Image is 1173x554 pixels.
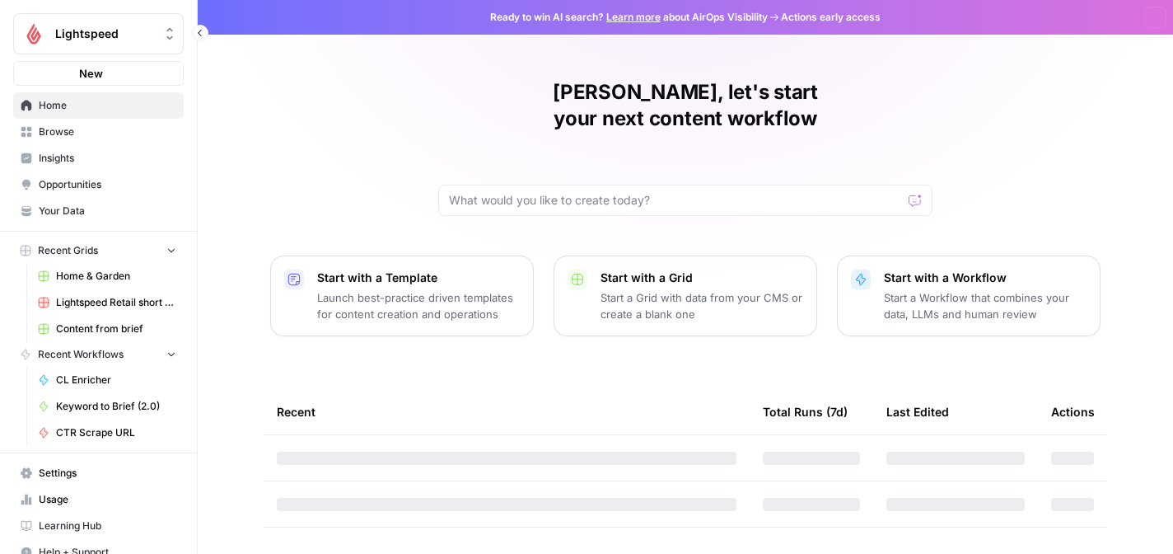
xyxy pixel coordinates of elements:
button: Start with a TemplateLaunch best-practice driven templates for content creation and operations [270,256,534,336]
p: Start a Workflow that combines your data, LLMs and human review [884,289,1087,322]
a: CTR Scrape URL [30,420,184,446]
span: Settings [39,466,176,481]
span: Home & Garden [56,269,176,284]
h1: [PERSON_NAME], let's start your next content workflow [438,79,932,132]
span: Keyword to Brief (2.0) [56,399,176,414]
p: Start with a Template [317,270,520,286]
span: Lightspeed [55,26,155,42]
a: Learning Hub [13,513,184,539]
a: Browse [13,119,184,145]
span: Browse [39,124,176,139]
a: Opportunities [13,171,184,198]
a: Lightspeed Retail short form ad copy - Agnostic [30,289,184,316]
button: Start with a GridStart a Grid with data from your CMS or create a blank one [554,256,817,336]
div: Recent [277,389,736,434]
span: Your Data [39,204,176,218]
p: Start with a Workflow [884,270,1087,286]
span: Insights [39,151,176,166]
button: Start with a WorkflowStart a Workflow that combines your data, LLMs and human review [837,256,1101,336]
span: Usage [39,492,176,507]
p: Launch best-practice driven templates for content creation and operations [317,289,520,322]
input: What would you like to create today? [449,192,902,209]
span: New [79,65,103,82]
span: Recent Grids [38,243,98,258]
div: Total Runs (7d) [763,389,848,434]
a: Content from brief [30,316,184,342]
img: Lightspeed Logo [19,19,49,49]
a: Insights [13,145,184,171]
div: Actions [1051,389,1095,434]
button: New [13,61,184,86]
span: Recent Workflows [38,347,124,362]
a: Your Data [13,198,184,224]
span: Content from brief [56,322,176,336]
span: Home [39,98,176,113]
a: Keyword to Brief (2.0) [30,393,184,420]
button: Workspace: Lightspeed [13,13,184,54]
a: Settings [13,460,184,486]
span: CL Enricher [56,373,176,387]
a: CL Enricher [30,367,184,393]
p: Start a Grid with data from your CMS or create a blank one [601,289,803,322]
button: Recent Grids [13,238,184,263]
div: Last Edited [886,389,949,434]
button: Recent Workflows [13,342,184,367]
p: Start with a Grid [601,270,803,286]
a: Learn more [606,11,661,23]
span: Ready to win AI search? about AirOps Visibility [490,10,768,25]
a: Home & Garden [30,263,184,289]
span: Actions early access [781,10,881,25]
span: Learning Hub [39,519,176,533]
span: Lightspeed Retail short form ad copy - Agnostic [56,295,176,310]
span: Opportunities [39,177,176,192]
span: CTR Scrape URL [56,425,176,440]
a: Home [13,92,184,119]
a: Usage [13,486,184,513]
